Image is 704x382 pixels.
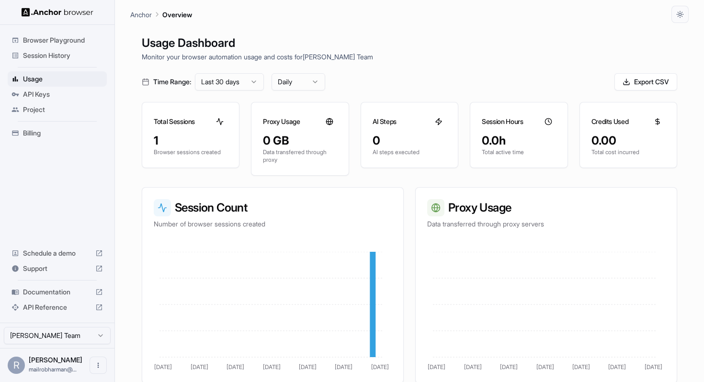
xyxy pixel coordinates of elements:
[22,8,93,17] img: Anchor Logo
[482,133,556,148] div: 0.0h
[23,51,103,60] span: Session History
[482,148,556,156] p: Total active time
[8,87,107,102] div: API Keys
[427,199,665,216] h3: Proxy Usage
[8,125,107,141] div: Billing
[90,357,107,374] button: Open menu
[23,35,103,45] span: Browser Playground
[427,219,665,229] p: Data transferred through proxy servers
[8,33,107,48] div: Browser Playground
[8,261,107,276] div: Support
[8,71,107,87] div: Usage
[8,48,107,63] div: Session History
[614,73,677,90] button: Export CSV
[299,363,317,371] tspan: [DATE]
[482,117,523,126] h3: Session Hours
[23,128,103,138] span: Billing
[591,117,629,126] h3: Credits Used
[154,199,392,216] h3: Session Count
[263,133,337,148] div: 0 GB
[8,102,107,117] div: Project
[500,363,518,371] tspan: [DATE]
[153,77,191,87] span: Time Range:
[29,366,77,373] span: mailrobharman@gmail.com
[154,219,392,229] p: Number of browser sessions created
[8,357,25,374] div: R
[263,117,300,126] h3: Proxy Usage
[645,363,662,371] tspan: [DATE]
[8,284,107,300] div: Documentation
[142,52,677,62] p: Monitor your browser automation usage and costs for [PERSON_NAME] Team
[263,148,337,164] p: Data transferred through proxy
[23,74,103,84] span: Usage
[23,248,91,258] span: Schedule a demo
[8,300,107,315] div: API Reference
[608,363,626,371] tspan: [DATE]
[373,148,446,156] p: AI steps executed
[227,363,244,371] tspan: [DATE]
[23,287,91,297] span: Documentation
[263,363,281,371] tspan: [DATE]
[591,148,665,156] p: Total cost incurred
[23,90,103,99] span: API Keys
[23,264,91,273] span: Support
[154,148,227,156] p: Browser sessions created
[154,363,172,371] tspan: [DATE]
[572,363,590,371] tspan: [DATE]
[591,133,665,148] div: 0.00
[23,105,103,114] span: Project
[373,117,397,126] h3: AI Steps
[23,303,91,312] span: API Reference
[371,363,389,371] tspan: [DATE]
[536,363,554,371] tspan: [DATE]
[8,246,107,261] div: Schedule a demo
[130,9,192,20] nav: breadcrumb
[191,363,208,371] tspan: [DATE]
[464,363,482,371] tspan: [DATE]
[154,117,195,126] h3: Total Sessions
[335,363,352,371] tspan: [DATE]
[29,356,82,364] span: Rob Harman
[154,133,227,148] div: 1
[130,10,152,20] p: Anchor
[142,34,677,52] h1: Usage Dashboard
[428,363,445,371] tspan: [DATE]
[373,133,446,148] div: 0
[162,10,192,20] p: Overview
